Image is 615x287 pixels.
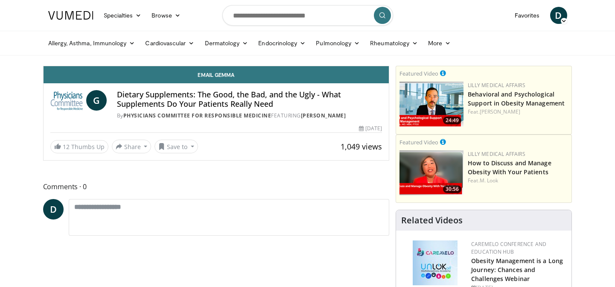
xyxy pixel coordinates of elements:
[253,35,311,52] a: Endocrinology
[301,112,346,119] a: [PERSON_NAME]
[44,66,389,83] a: Email Gemma
[63,143,70,151] span: 12
[399,150,463,195] img: c98a6a29-1ea0-4bd5-8cf5-4d1e188984a7.png.150x105_q85_crop-smart_upscale.png
[200,35,254,52] a: Dermatology
[399,82,463,126] a: 24:49
[359,125,382,132] div: [DATE]
[423,35,456,52] a: More
[399,70,438,77] small: Featured Video
[146,7,186,24] a: Browse
[443,117,461,124] span: 24:49
[311,35,365,52] a: Pulmonology
[99,7,147,24] a: Specialties
[86,90,107,111] a: G
[480,108,520,115] a: [PERSON_NAME]
[468,177,568,184] div: Feat.
[468,82,525,89] a: Lilly Medical Affairs
[471,257,563,283] a: Obesity Management is a Long Journey: Chances and Challenges Webinar
[341,141,382,152] span: 1,049 views
[365,35,423,52] a: Rheumatology
[480,177,498,184] a: M. Look
[43,199,64,220] a: D
[123,112,271,119] a: Physicians Committee for Responsible Medicine
[468,150,525,158] a: Lilly Medical Affairs
[443,185,461,193] span: 30:56
[550,7,567,24] a: D
[50,90,83,111] img: Physicians Committee for Responsible Medicine
[399,82,463,126] img: ba3304f6-7838-4e41-9c0f-2e31ebde6754.png.150x105_q85_crop-smart_upscale.png
[468,108,568,116] div: Feat.
[112,140,152,153] button: Share
[401,215,463,225] h4: Related Videos
[468,159,551,176] a: How to Discuss and Manage Obesity With Your Patients
[43,35,140,52] a: Allergy, Asthma, Immunology
[468,90,565,107] a: Behavioral and Psychological Support in Obesity Management
[510,7,545,24] a: Favorites
[50,140,108,153] a: 12 Thumbs Up
[413,240,458,285] img: 45df64a9-a6de-482c-8a90-ada250f7980c.png.150x105_q85_autocrop_double_scale_upscale_version-0.2.jpg
[399,150,463,195] a: 30:56
[117,112,382,120] div: By FEATURING
[154,140,198,153] button: Save to
[399,138,438,146] small: Featured Video
[43,181,390,192] span: Comments 0
[117,90,382,108] h4: Dietary Supplements: The Good, the Bad, and the Ugly - What Supplements Do Your Patients Really Need
[471,240,546,255] a: CaReMeLO Conference and Education Hub
[222,5,393,26] input: Search topics, interventions
[140,35,199,52] a: Cardiovascular
[48,11,93,20] img: VuMedi Logo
